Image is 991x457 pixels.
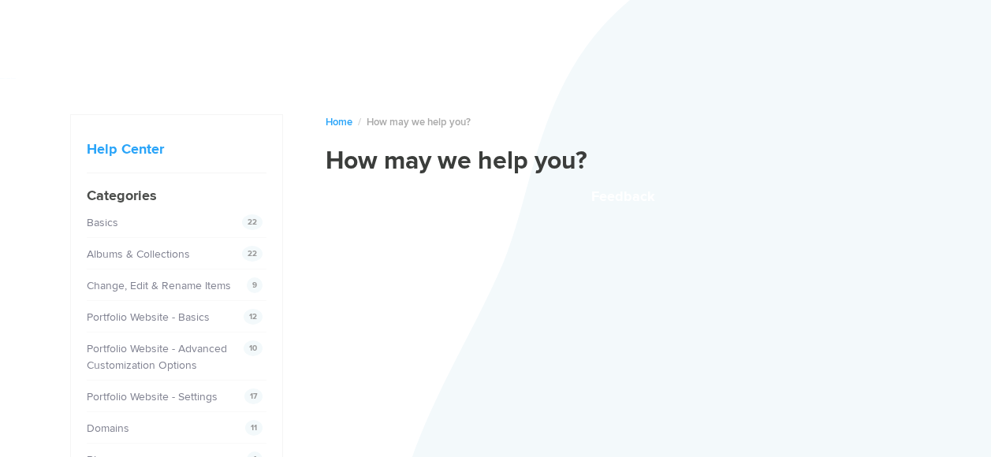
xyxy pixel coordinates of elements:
[87,422,129,435] a: Domains
[87,216,118,229] a: Basics
[87,342,227,372] a: Portfolio Website - Advanced Customization Options
[87,247,190,261] a: Albums & Collections
[244,309,263,325] span: 12
[367,116,471,128] span: How may we help you?
[245,420,263,436] span: 11
[242,214,263,230] span: 22
[244,388,263,404] span: 17
[244,340,263,356] span: 10
[87,310,210,324] a: Portfolio Website - Basics
[87,279,231,292] a: Change, Edit & Rename Items
[87,390,218,403] a: Portfolio Website - Settings
[326,146,922,177] h1: How may we help you?
[358,116,361,128] span: /
[247,277,263,293] span: 9
[326,116,352,128] a: Home
[87,185,266,206] h4: Categories
[242,246,263,262] span: 22
[87,140,164,158] a: Help Center
[326,190,922,202] button: Feedback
